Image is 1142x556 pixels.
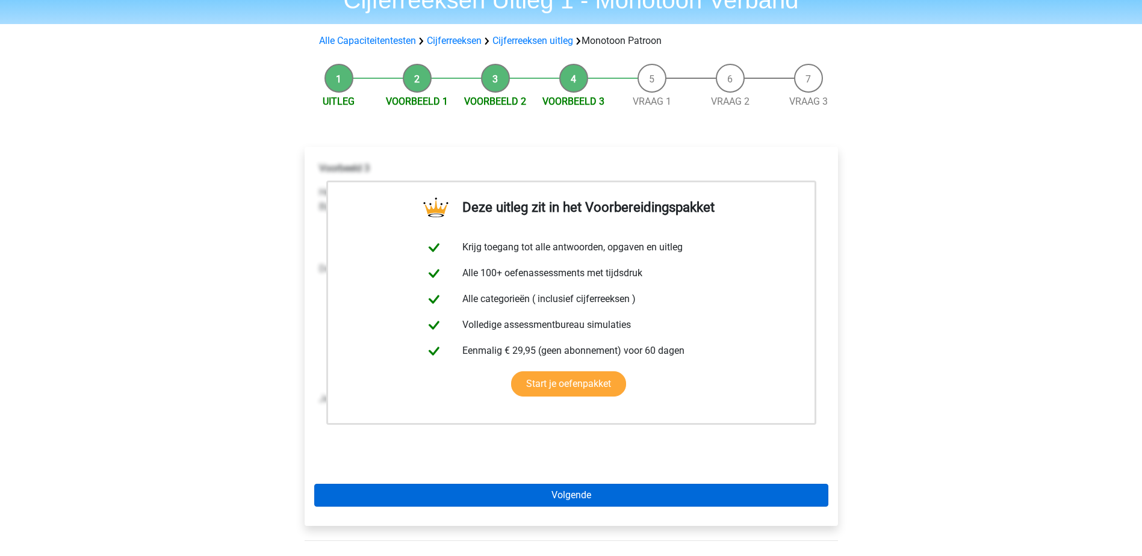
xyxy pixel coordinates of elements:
[511,371,626,397] a: Start je oefenpakket
[386,96,448,107] a: Voorbeeld 1
[319,35,416,46] a: Alle Capaciteitentesten
[542,96,604,107] a: Voorbeeld 3
[427,35,482,46] a: Cijferreeksen
[492,35,573,46] a: Cijferreeksen uitleg
[711,96,749,107] a: Vraag 2
[633,96,671,107] a: Vraag 1
[464,96,526,107] a: Voorbeeld 2
[319,162,370,174] b: Voorbeeld 3
[314,484,828,507] a: Volgende
[323,96,355,107] a: Uitleg
[319,185,824,214] p: Hetzelfde soort reeks kun je ook tegenkomen bij een reeks waar de getallen steeds redelijk gelijk...
[319,392,824,406] p: Je kunt zien dat er 15 afgetrokken moet worden om tot het goede antwoord te komen. Het antwoord i...
[319,262,824,276] p: Deze reeks los je op dezelfde manier op als voorbeeld 1 en 2:
[314,34,828,48] div: Monotoon Patroon
[319,224,526,252] img: Monotonous_Example_3.png
[789,96,828,107] a: Vraag 3
[319,286,526,382] img: Monotonous_Example_3_2.png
